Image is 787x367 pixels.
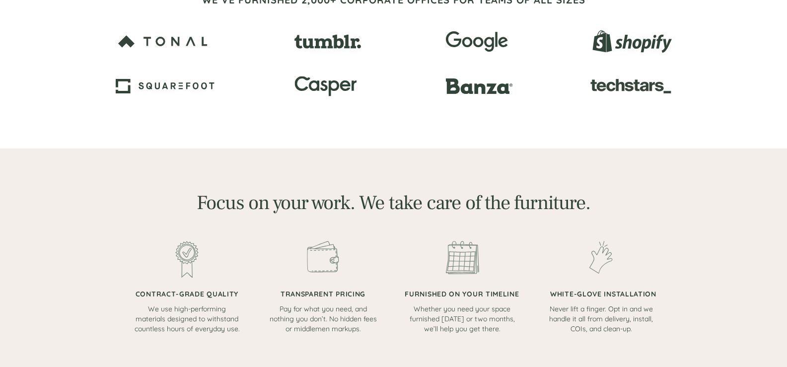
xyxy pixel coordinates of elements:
span: TRANSPARENT PRICING [281,290,365,298]
span: Focus on your work. We take care of the furniture. [197,190,590,216]
input: Submit [101,193,153,214]
span: Never lift a finger. Opt in and we handle it all from delivery, install, COIs, and clean-up. [549,304,653,333]
span: FURNISHED ON YOUR TIMELINE [405,290,519,298]
span: WHITE-GLOVE INSTALLATION [550,290,656,298]
span: Whether you need your space furnished [DATE] or two months, we’ll help you get there. [410,304,515,333]
span: We use high-performing materials designed to withstand countless hours of everyday use. [135,304,240,333]
span: Pay for what you need, and nothing you don’t. No hidden fees or middlemen markups. [270,304,377,333]
span: CONTRACT-GRADE QUALITY [136,290,238,298]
